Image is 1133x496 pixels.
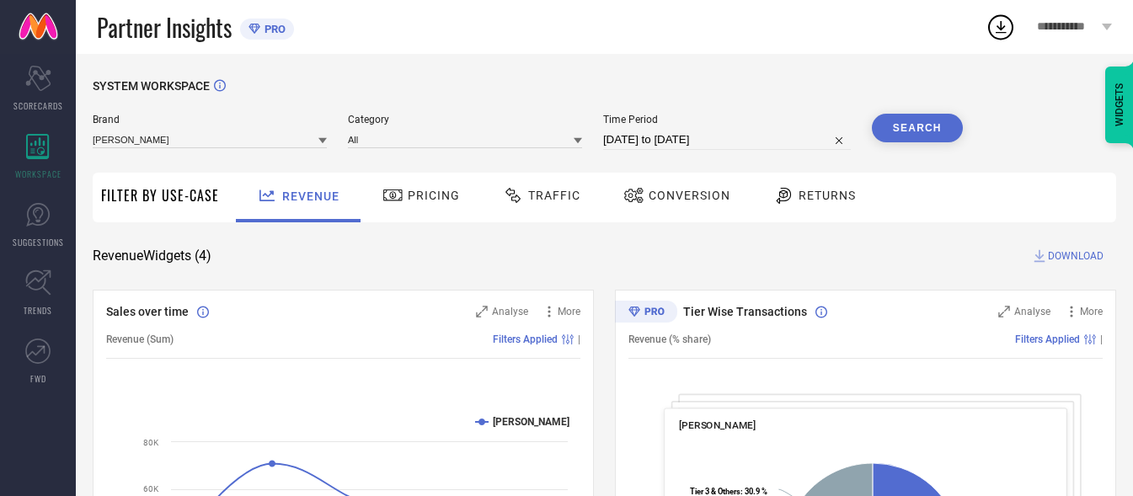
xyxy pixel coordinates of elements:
span: Revenue [282,189,339,203]
span: Traffic [528,189,580,202]
span: Partner Insights [97,10,232,45]
span: Revenue (Sum) [106,333,174,345]
text: 80K [143,438,159,447]
span: DOWNLOAD [1048,248,1104,264]
span: | [1100,333,1103,345]
input: Select time period [603,130,851,150]
text: [PERSON_NAME] [493,416,569,428]
span: Conversion [649,189,730,202]
span: | [578,333,580,345]
button: Search [872,114,963,142]
div: Premium [615,301,677,326]
span: Tier Wise Transactions [683,305,807,318]
span: SYSTEM WORKSPACE [93,79,210,93]
span: FWD [30,372,46,385]
span: Filters Applied [493,333,558,345]
div: Open download list [986,12,1016,42]
span: Time Period [603,114,851,125]
span: SUGGESTIONS [13,236,64,248]
span: Returns [799,189,856,202]
span: PRO [260,23,286,35]
span: Filter By Use-Case [101,185,219,205]
span: Filters Applied [1015,333,1080,345]
span: WORKSPACE [15,168,61,180]
tspan: Tier 3 & Others [690,487,740,496]
span: [PERSON_NAME] [679,419,756,431]
span: Analyse [492,306,528,317]
span: More [1080,306,1103,317]
text: 60K [143,484,159,493]
span: Revenue (% share) [628,333,711,345]
span: Sales over time [106,305,189,318]
span: Revenue Widgets ( 4 ) [93,248,211,264]
span: Analyse [1014,306,1050,317]
span: Brand [93,114,327,125]
span: More [558,306,580,317]
span: Category [348,114,582,125]
svg: Zoom [998,306,1010,317]
span: TRENDS [24,304,52,317]
span: SCORECARDS [13,99,63,112]
svg: Zoom [476,306,488,317]
span: Pricing [408,189,460,202]
text: : 30.9 % [690,487,767,496]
